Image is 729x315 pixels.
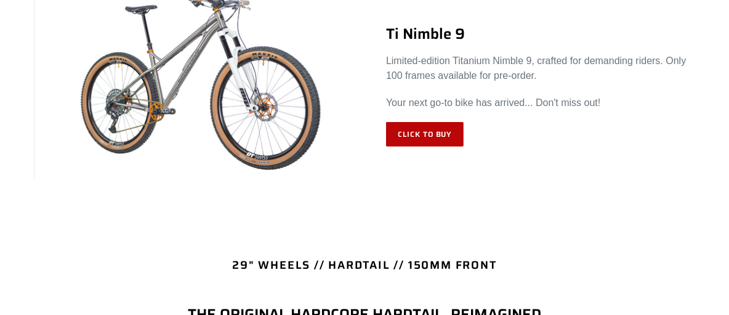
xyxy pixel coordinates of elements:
[386,96,695,110] p: Your next go-to bike has arrived... Don't miss out!
[386,122,464,147] a: Click to Buy: TI NIMBLE 9
[386,54,695,83] p: Limited-edition Titanium Nimble 9, crafted for demanding riders. Only 100 frames available for pr...
[34,259,695,272] h4: 29" WHEELS // HARDTAIL // 150MM FRONT
[386,25,695,43] h2: Ti Nimble 9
